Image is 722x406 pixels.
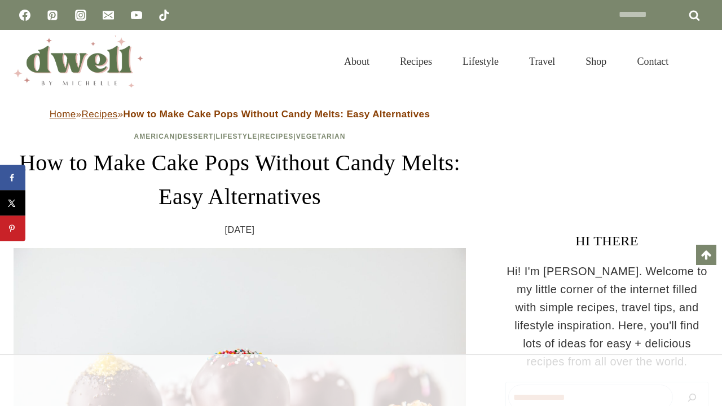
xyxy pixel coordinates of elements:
[14,4,36,27] a: Facebook
[514,43,570,80] a: Travel
[14,36,143,87] img: DWELL by michelle
[329,43,385,80] a: About
[153,4,175,27] a: TikTok
[447,43,514,80] a: Lifestyle
[329,43,684,80] nav: Primary Navigation
[50,109,76,120] a: Home
[296,133,346,140] a: Vegetarian
[134,133,175,140] a: American
[689,52,708,71] button: View Search Form
[178,133,214,140] a: Dessert
[134,133,346,140] span: | | | |
[505,231,708,251] h3: HI THERE
[14,146,466,214] h1: How to Make Cake Pops Without Candy Melts: Easy Alternatives
[570,43,622,80] a: Shop
[622,43,684,80] a: Contact
[124,109,430,120] strong: How to Make Cake Pops Without Candy Melts: Easy Alternatives
[97,4,120,27] a: Email
[82,109,118,120] a: Recipes
[505,262,708,370] p: Hi! I'm [PERSON_NAME]. Welcome to my little corner of the internet filled with simple recipes, tr...
[69,4,92,27] a: Instagram
[260,133,294,140] a: Recipes
[216,133,258,140] a: Lifestyle
[696,245,716,265] a: Scroll to top
[385,43,447,80] a: Recipes
[225,223,255,237] time: [DATE]
[41,4,64,27] a: Pinterest
[50,109,430,120] span: » »
[125,4,148,27] a: YouTube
